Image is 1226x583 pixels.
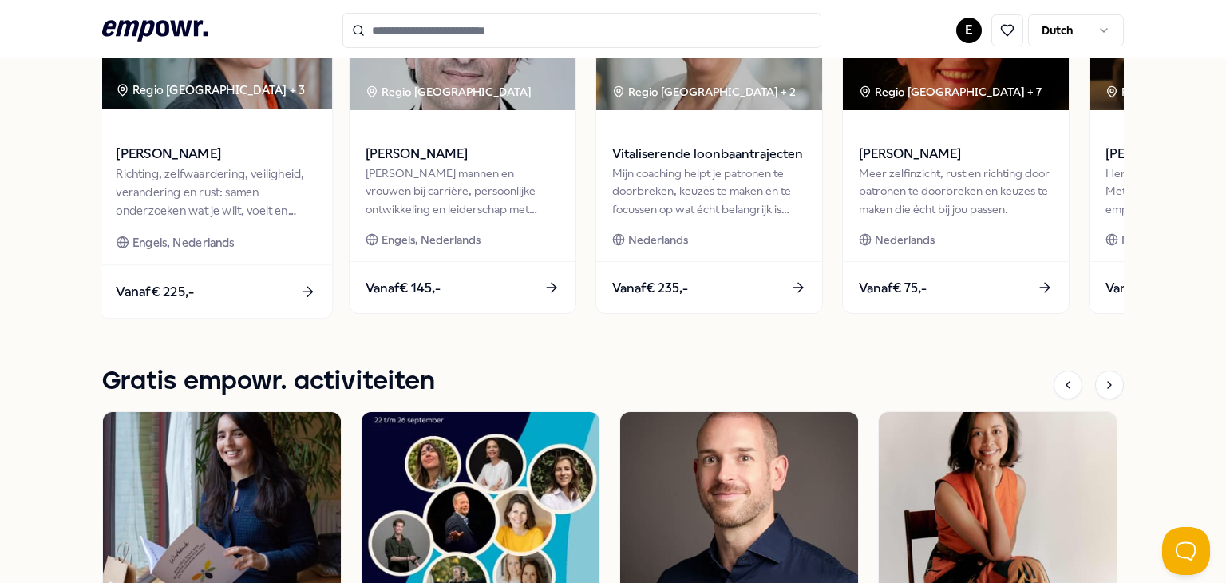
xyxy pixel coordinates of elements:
span: Vanaf € 240,- [1105,278,1183,299]
div: Regio [GEOGRAPHIC_DATA] + 3 [116,81,305,99]
div: Mijn coaching helpt je patronen te doorbreken, keuzes te maken en te focussen op wat écht belangr... [612,165,806,218]
span: Vanaf € 235,- [612,278,688,299]
input: Search for products, categories or subcategories [342,13,821,48]
span: [PERSON_NAME] [859,144,1053,165]
span: Engels, Nederlands [382,231,481,248]
div: Regio [GEOGRAPHIC_DATA] + 2 [612,83,796,101]
span: [PERSON_NAME] [366,144,560,165]
span: Nederlands [628,231,688,248]
span: [PERSON_NAME] [116,144,315,165]
iframe: Help Scout Beacon - Open [1162,527,1210,575]
div: Regio [GEOGRAPHIC_DATA] [366,83,534,101]
span: Nederlands [875,231,935,248]
span: Vanaf € 75,- [859,278,927,299]
span: Vanaf € 225,- [116,281,194,302]
span: Vanaf € 145,- [366,278,441,299]
div: Regio [GEOGRAPHIC_DATA] + 7 [859,83,1042,101]
h1: Gratis empowr. activiteiten [102,362,435,402]
div: Richting, zelfwaardering, veiligheid, verandering en rust: samen onderzoeken wat je wilt, voelt e... [116,165,315,220]
button: E [956,18,982,43]
span: Vitaliserende loonbaantrajecten [612,144,806,165]
div: Meer zelfinzicht, rust en richting door patronen te doorbreken en keuzes te maken die écht bij jo... [859,165,1053,218]
div: [PERSON_NAME] mannen en vrouwen bij carrière, persoonlijke ontwikkeling en leiderschap met doorta... [366,165,560,218]
span: Engels, Nederlands [132,233,235,252]
span: Nederlands [1121,231,1181,248]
